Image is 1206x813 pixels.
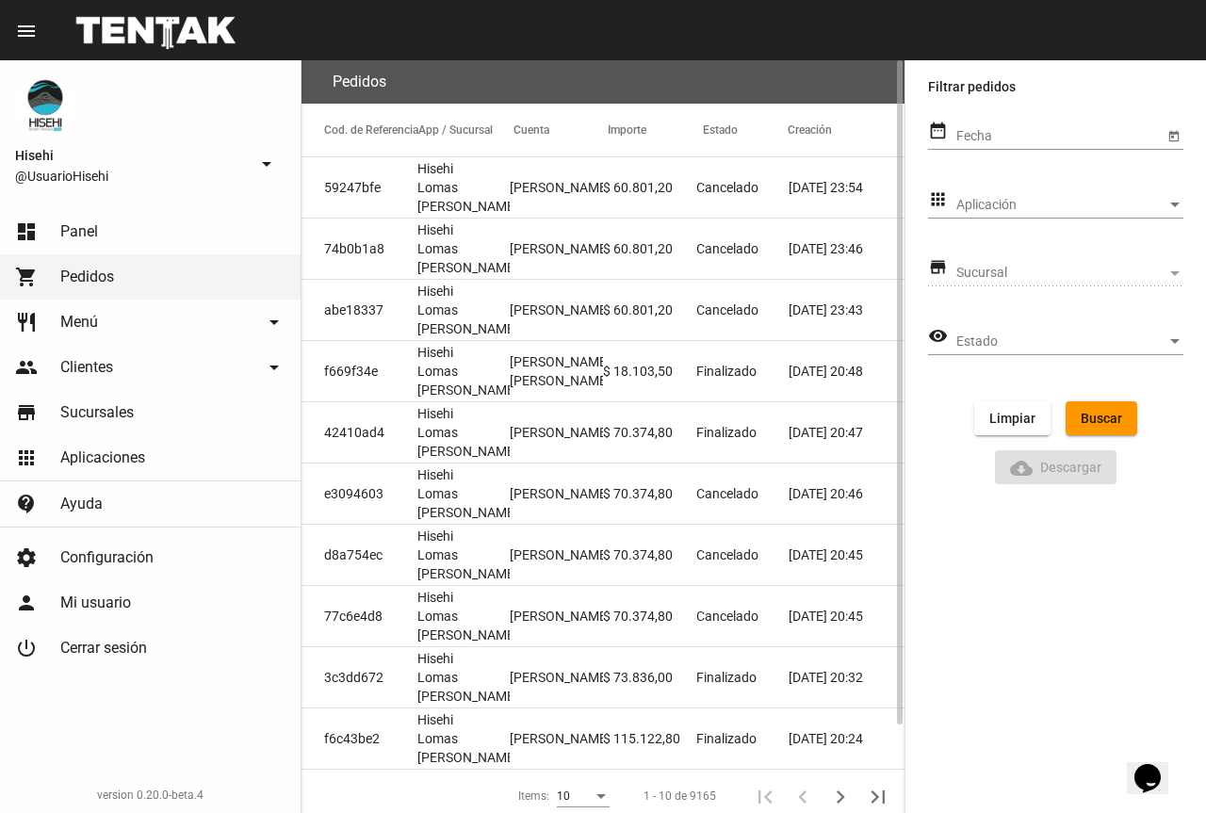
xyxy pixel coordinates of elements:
[928,325,948,348] mat-icon: visibility
[60,313,98,332] span: Menú
[263,356,285,379] mat-icon: arrow_drop_down
[789,402,904,463] mat-cell: [DATE] 20:47
[603,157,696,218] mat-cell: $ 60.801,20
[510,402,603,463] mat-cell: [PERSON_NAME]
[60,222,98,241] span: Panel
[603,219,696,279] mat-cell: $ 60.801,20
[603,341,696,401] mat-cell: $ 18.103,50
[696,668,757,687] span: Finalizado
[60,268,114,286] span: Pedidos
[15,144,248,167] span: Hisehi
[510,341,603,401] mat-cell: [PERSON_NAME] [PERSON_NAME]
[417,282,453,301] span: Hisehi
[510,157,603,218] mat-cell: [PERSON_NAME]
[956,129,1164,144] input: Fecha
[928,120,948,142] mat-icon: date_range
[417,545,518,583] span: Lomas [PERSON_NAME]
[510,219,603,279] mat-cell: [PERSON_NAME]
[696,423,757,442] span: Finalizado
[60,495,103,513] span: Ayuda
[557,790,610,804] mat-select: Items:
[417,484,518,522] span: Lomas [PERSON_NAME]
[557,789,570,803] span: 10
[15,20,38,42] mat-icon: menu
[703,104,788,156] mat-header-cell: Estado
[301,341,417,401] mat-cell: f669f34e
[1066,401,1137,435] button: Buscar
[15,637,38,659] mat-icon: power_settings_new
[510,586,603,646] mat-cell: [PERSON_NAME]
[417,607,518,644] span: Lomas [PERSON_NAME]
[417,588,453,607] span: Hisehi
[789,341,904,401] mat-cell: [DATE] 20:48
[417,527,453,545] span: Hisehi
[15,592,38,614] mat-icon: person
[15,786,285,805] div: version 0.20.0-beta.4
[60,358,113,377] span: Clientes
[417,710,453,729] span: Hisehi
[60,593,131,612] span: Mi usuario
[417,178,518,216] span: Lomas [PERSON_NAME]
[928,256,948,279] mat-icon: store
[301,280,417,340] mat-cell: abe18337
[301,219,417,279] mat-cell: 74b0b1a8
[15,356,38,379] mat-icon: people
[956,266,1183,281] mat-select: Sucursal
[956,198,1166,213] span: Aplicación
[417,649,453,668] span: Hisehi
[417,301,518,338] span: Lomas [PERSON_NAME]
[789,647,904,707] mat-cell: [DATE] 20:32
[301,525,417,585] mat-cell: d8a754ec
[603,525,696,585] mat-cell: $ 70.374,80
[510,463,603,524] mat-cell: [PERSON_NAME]
[789,219,904,279] mat-cell: [DATE] 23:46
[644,787,716,805] div: 1 - 10 de 9165
[60,639,147,658] span: Cerrar sesión
[696,484,758,503] span: Cancelado
[301,708,417,769] mat-cell: f6c43be2
[15,167,248,186] span: @UsuarioHisehi
[789,586,904,646] mat-cell: [DATE] 20:45
[417,729,518,767] span: Lomas [PERSON_NAME]
[301,463,417,524] mat-cell: e3094603
[510,647,603,707] mat-cell: [PERSON_NAME]
[989,411,1035,426] span: Limpiar
[417,220,453,239] span: Hisehi
[301,586,417,646] mat-cell: 77c6e4d8
[608,104,702,156] mat-header-cell: Importe
[603,647,696,707] mat-cell: $ 73.836,00
[60,403,134,422] span: Sucursales
[696,178,758,197] span: Cancelado
[15,493,38,515] mat-icon: contact_support
[974,401,1051,435] button: Limpiar
[15,220,38,243] mat-icon: dashboard
[333,69,386,95] h3: Pedidos
[789,157,904,218] mat-cell: [DATE] 23:54
[417,465,453,484] span: Hisehi
[518,787,549,805] div: Items:
[696,545,758,564] span: Cancelado
[15,401,38,424] mat-icon: store
[696,301,758,319] span: Cancelado
[417,423,518,461] span: Lomas [PERSON_NAME]
[15,266,38,288] mat-icon: shopping_cart
[417,343,453,362] span: Hisehi
[603,586,696,646] mat-cell: $ 70.374,80
[301,402,417,463] mat-cell: 42410ad4
[1010,457,1033,480] mat-icon: Descargar Reporte
[603,463,696,524] mat-cell: $ 70.374,80
[995,450,1117,484] button: Descargar ReporteDescargar
[301,104,418,156] mat-header-cell: Cod. de Referencia
[1127,738,1187,794] iframe: chat widget
[789,463,904,524] mat-cell: [DATE] 20:46
[1010,460,1102,475] span: Descargar
[696,362,757,381] span: Finalizado
[789,708,904,769] mat-cell: [DATE] 20:24
[15,75,75,136] img: b10aa081-330c-4927-a74e-08896fa80e0a.jpg
[255,153,278,175] mat-icon: arrow_drop_down
[15,546,38,569] mat-icon: settings
[956,198,1183,213] mat-select: Aplicación
[301,60,904,104] flou-section-header: Pedidos
[1081,411,1122,426] span: Buscar
[513,104,608,156] mat-header-cell: Cuenta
